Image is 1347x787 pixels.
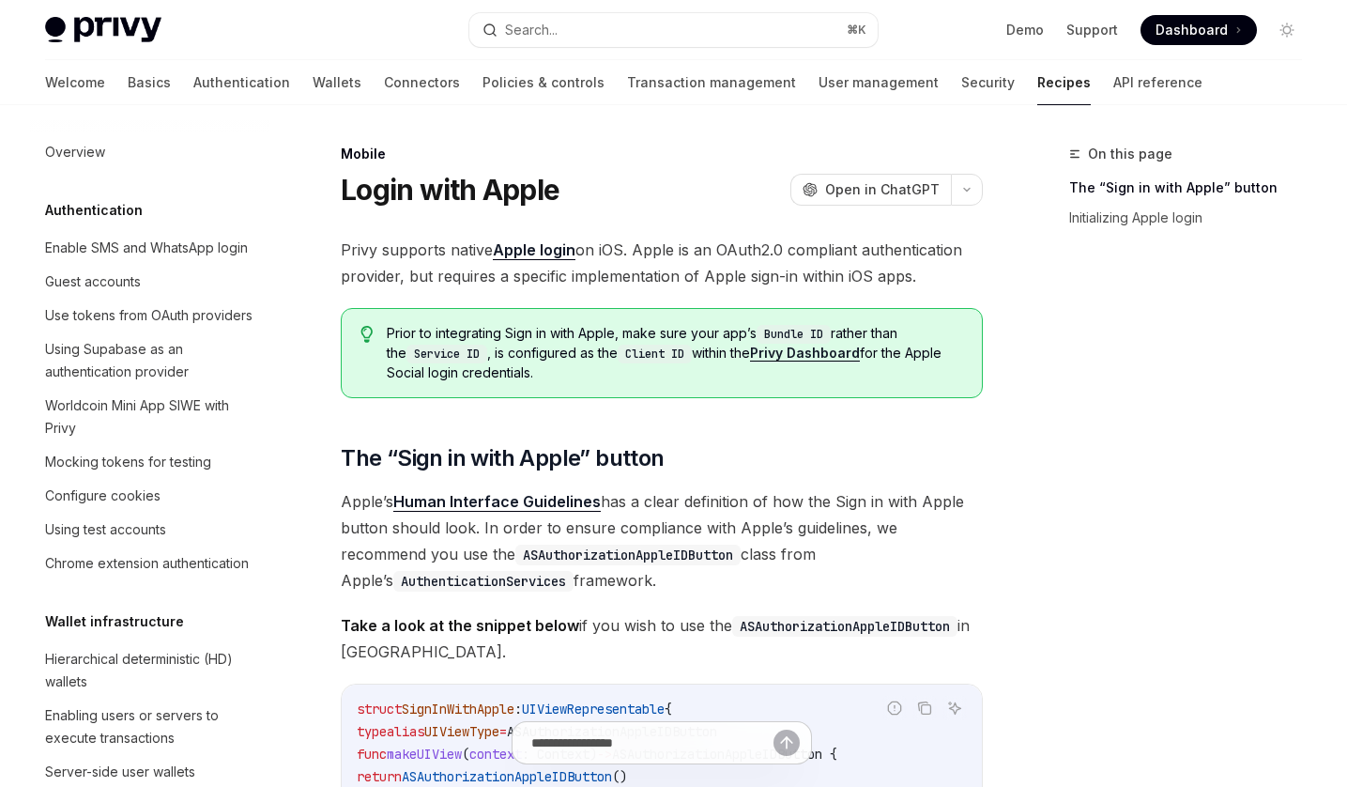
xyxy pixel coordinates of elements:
[30,389,270,445] a: Worldcoin Mini App SIWE with Privy
[384,60,460,105] a: Connectors
[341,612,983,665] span: if you wish to use the in [GEOGRAPHIC_DATA].
[30,479,270,513] a: Configure cookies
[773,730,800,756] button: Send message
[847,23,866,38] span: ⌘ K
[30,547,270,580] a: Chrome extension authentication
[757,325,831,344] code: Bundle ID
[30,265,270,299] a: Guest accounts
[393,571,574,592] code: AuthenticationServices
[750,345,860,362] a: Privy Dashboard
[732,616,957,637] code: ASAuthorizationAppleIDButton
[45,270,141,293] div: Guest accounts
[482,60,605,105] a: Policies & controls
[341,488,983,594] span: Apple’s has a clear definition of how the Sign in with Apple button should look. In order to ensu...
[790,174,951,206] button: Open in ChatGPT
[30,135,270,169] a: Overview
[45,518,166,541] div: Using test accounts
[393,492,601,512] a: Human Interface Guidelines
[522,701,665,718] span: UIViewRepresentable
[1272,15,1302,45] button: Toggle dark mode
[45,552,249,575] div: Chrome extension authentication
[360,326,374,343] svg: Tip
[1069,173,1317,203] a: The “Sign in with Apple” button
[665,701,672,718] span: {
[819,60,939,105] a: User management
[30,332,270,389] a: Using Supabase as an authentication provider
[1156,21,1228,39] span: Dashboard
[30,642,270,699] a: Hierarchical deterministic (HD) wallets
[45,237,248,259] div: Enable SMS and WhatsApp login
[128,60,171,105] a: Basics
[45,338,259,383] div: Using Supabase as an authentication provider
[515,545,741,565] code: ASAuthorizationAppleIDButton
[193,60,290,105] a: Authentication
[341,616,579,635] strong: Take a look at the snippet below
[1037,60,1091,105] a: Recipes
[30,699,270,755] a: Enabling users or servers to execute transactions
[514,701,522,718] span: :
[45,141,105,163] div: Overview
[45,304,253,327] div: Use tokens from OAuth providers
[942,696,967,720] button: Ask AI
[45,485,161,507] div: Configure cookies
[45,199,143,222] h5: Authentication
[341,443,664,473] span: The “Sign in with Apple” button
[406,345,487,363] code: Service ID
[1066,21,1118,39] a: Support
[825,180,940,199] span: Open in ChatGPT
[45,648,259,693] div: Hierarchical deterministic (HD) wallets
[30,513,270,547] a: Using test accounts
[912,696,937,720] button: Copy the contents from the code block
[1140,15,1257,45] a: Dashboard
[387,324,964,382] span: Prior to integrating Sign in with Apple, make sure your app’s rather than the , is configured as ...
[30,231,270,265] a: Enable SMS and WhatsApp login
[313,60,361,105] a: Wallets
[341,237,983,289] span: Privy supports native on iOS. Apple is an OAuth2.0 compliant authentication provider, but require...
[357,701,402,718] span: struct
[1006,21,1044,39] a: Demo
[618,345,692,363] code: Client ID
[45,451,211,473] div: Mocking tokens for testing
[45,761,195,783] div: Server-side user wallets
[341,173,559,207] h1: Login with Apple
[882,696,907,720] button: Report incorrect code
[1069,203,1317,233] a: Initializing Apple login
[45,394,259,440] div: Worldcoin Mini App SIWE with Privy
[1088,143,1172,165] span: On this page
[402,701,514,718] span: SignInWithApple
[45,704,259,749] div: Enabling users or servers to execute transactions
[341,145,983,163] div: Mobile
[30,445,270,479] a: Mocking tokens for testing
[45,60,105,105] a: Welcome
[961,60,1015,105] a: Security
[493,240,575,260] a: Apple login
[469,13,879,47] button: Search...⌘K
[45,610,184,633] h5: Wallet infrastructure
[627,60,796,105] a: Transaction management
[505,19,558,41] div: Search...
[1113,60,1202,105] a: API reference
[30,299,270,332] a: Use tokens from OAuth providers
[45,17,161,43] img: light logo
